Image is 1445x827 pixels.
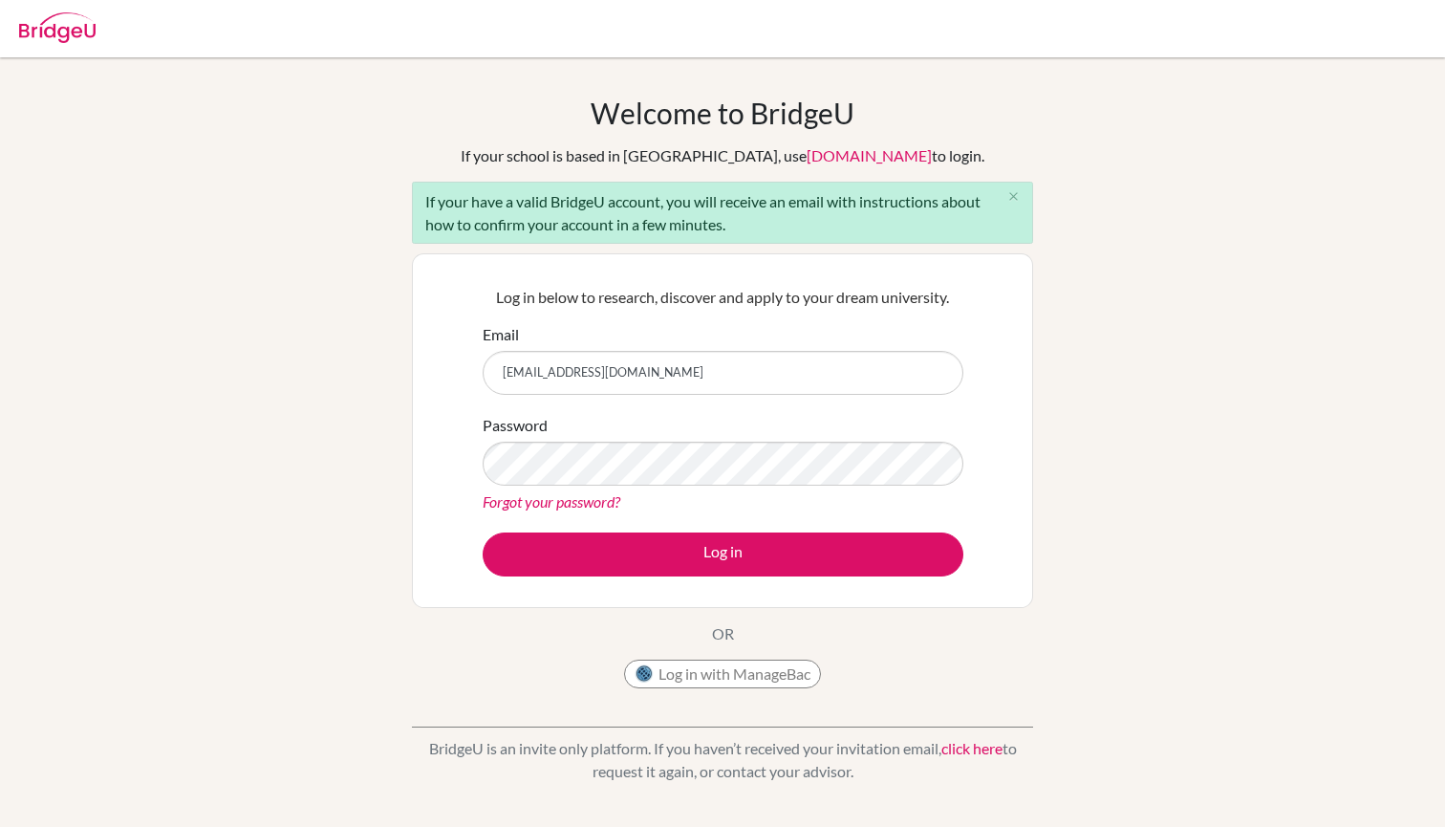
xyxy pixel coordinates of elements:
[1006,189,1021,204] i: close
[412,737,1033,783] p: BridgeU is an invite only platform. If you haven’t received your invitation email, to request it ...
[461,144,984,167] div: If your school is based in [GEOGRAPHIC_DATA], use to login.
[994,183,1032,211] button: Close
[483,414,548,437] label: Password
[624,660,821,688] button: Log in with ManageBac
[483,492,620,511] a: Forgot your password?
[941,739,1003,757] a: click here
[483,533,963,577] button: Log in
[483,323,519,346] label: Email
[483,286,963,309] p: Log in below to research, discover and apply to your dream university.
[712,622,734,645] p: OR
[19,12,96,43] img: Bridge-U
[591,96,854,130] h1: Welcome to BridgeU
[412,182,1033,244] div: If your have a valid BridgeU account, you will receive an email with instructions about how to co...
[807,146,932,164] a: [DOMAIN_NAME]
